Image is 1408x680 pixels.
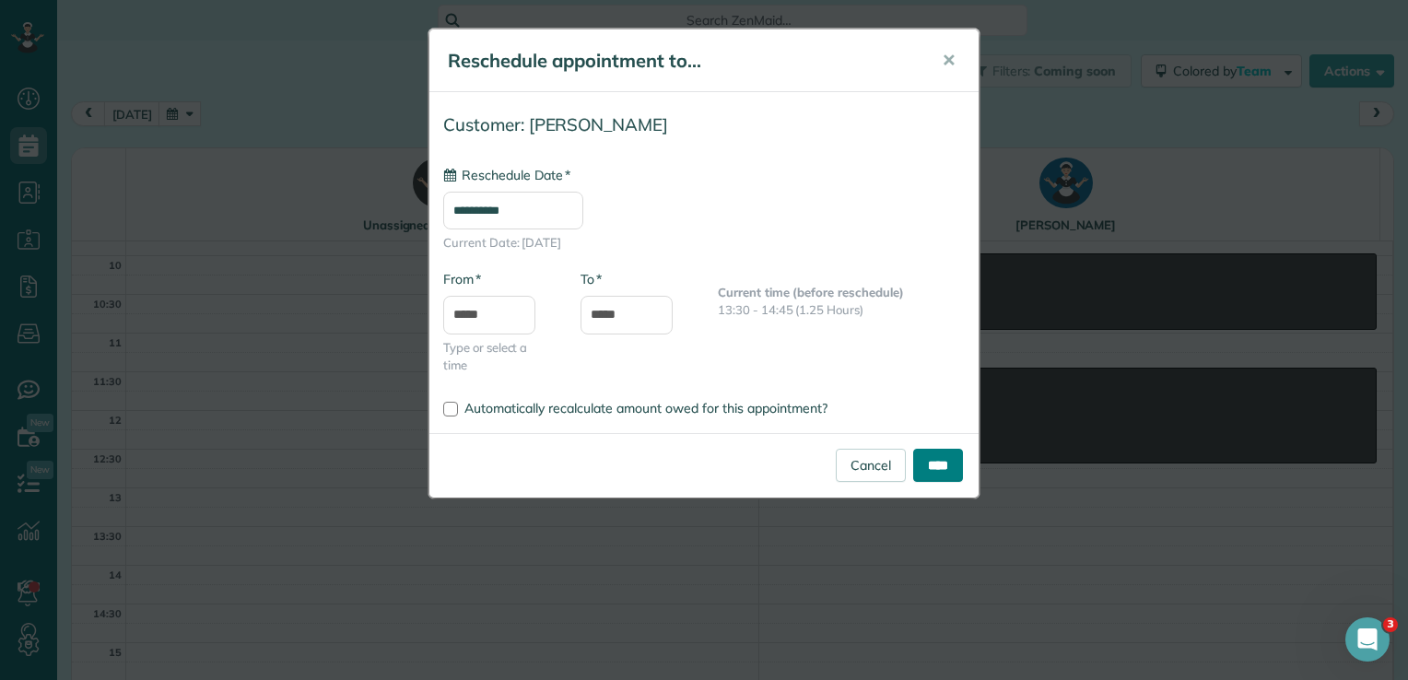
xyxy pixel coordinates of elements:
label: Reschedule Date [443,166,570,184]
span: 3 [1383,617,1398,632]
a: Cancel [836,449,906,482]
span: Current Date: [DATE] [443,234,965,252]
span: Automatically recalculate amount owed for this appointment? [464,400,827,416]
h4: Customer: [PERSON_NAME] [443,115,965,135]
span: ✕ [942,50,956,71]
h5: Reschedule appointment to... [448,48,916,74]
label: To [581,270,602,288]
span: Type or select a time [443,339,553,374]
p: 13:30 - 14:45 (1.25 Hours) [718,301,965,319]
b: Current time (before reschedule) [718,285,904,299]
label: From [443,270,481,288]
iframe: Intercom live chat [1345,617,1390,662]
